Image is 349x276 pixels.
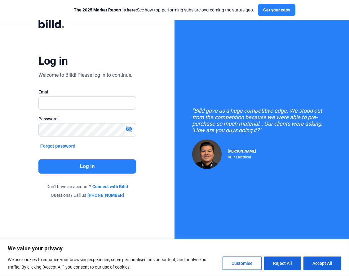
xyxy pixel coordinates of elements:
[38,143,77,149] button: Forgot password
[192,107,332,133] div: "Billd gave us a huge competitive edge. We stood out from the competition because we were able to...
[228,149,256,153] span: [PERSON_NAME]
[38,116,136,122] div: Password
[258,4,295,16] button: Get your copy
[8,245,341,252] p: We value your privacy
[264,257,301,270] button: Reject All
[38,159,136,174] button: Log in
[8,256,218,271] p: We use cookies to enhance your browsing experience, serve personalised ads or content, and analys...
[87,192,124,198] a: [PHONE_NUMBER]
[125,125,133,133] mat-icon: visibility_off
[38,183,136,190] div: Don't have an account?
[74,7,137,12] span: The 2025 Market Report is here:
[303,257,341,270] button: Accept All
[74,7,254,13] div: See how top-performing subs are overcoming the status quo.
[228,153,256,159] div: RDP Electrical
[38,192,136,198] div: Questions? Call us
[223,257,262,270] button: Customise
[38,54,68,68] div: Log in
[38,89,136,95] div: Email
[92,183,128,190] a: Connect with Billd
[38,71,132,79] div: Welcome to Billd! Please log in to continue.
[192,140,222,169] img: Raul Pacheco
